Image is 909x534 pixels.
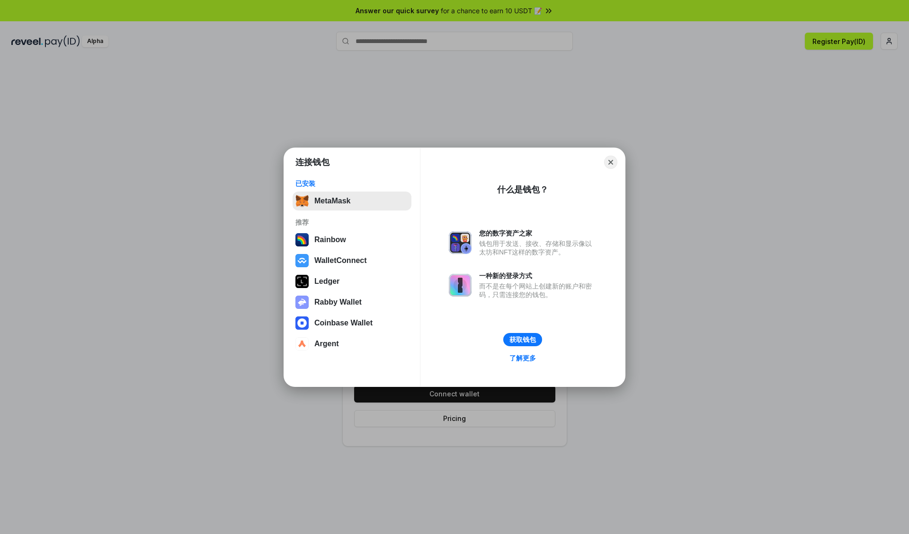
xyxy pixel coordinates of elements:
[449,274,472,297] img: svg+xml,%3Csvg%20xmlns%3D%22http%3A%2F%2Fwww.w3.org%2F2000%2Fsvg%22%20fill%3D%22none%22%20viewBox...
[295,254,309,267] img: svg+xml,%3Csvg%20width%3D%2228%22%20height%3D%2228%22%20viewBox%3D%220%200%2028%2028%22%20fill%3D...
[295,233,309,246] img: svg+xml,%3Csvg%20width%3D%22120%22%20height%3D%22120%22%20viewBox%3D%220%200%20120%20120%22%20fil...
[314,256,367,265] div: WalletConnect
[479,229,597,237] div: 您的数字资产之家
[479,239,597,256] div: 钱包用于发送、接收、存储和显示像以太坊和NFT这样的数字资产。
[509,354,536,362] div: 了解更多
[503,333,542,346] button: 获取钱包
[314,277,339,286] div: Ledger
[604,156,617,169] button: Close
[293,293,411,312] button: Rabby Wallet
[295,179,409,188] div: 已安装
[293,334,411,353] button: Argent
[504,352,542,364] a: 了解更多
[295,194,309,208] img: svg+xml,%3Csvg%20fill%3D%22none%22%20height%3D%2233%22%20viewBox%3D%220%200%2035%2033%22%20width%...
[314,197,350,205] div: MetaMask
[295,337,309,350] img: svg+xml,%3Csvg%20width%3D%2228%22%20height%3D%2228%22%20viewBox%3D%220%200%2028%2028%22%20fill%3D...
[295,275,309,288] img: svg+xml,%3Csvg%20xmlns%3D%22http%3A%2F%2Fwww.w3.org%2F2000%2Fsvg%22%20width%3D%2228%22%20height%3...
[479,282,597,299] div: 而不是在每个网站上创建新的账户和密码，只需连接您的钱包。
[497,184,548,195] div: 什么是钱包？
[295,157,330,168] h1: 连接钱包
[295,218,409,227] div: 推荐
[295,296,309,309] img: svg+xml,%3Csvg%20xmlns%3D%22http%3A%2F%2Fwww.w3.org%2F2000%2Fsvg%22%20fill%3D%22none%22%20viewBox...
[295,316,309,330] img: svg+xml,%3Csvg%20width%3D%2228%22%20height%3D%2228%22%20viewBox%3D%220%200%2028%2028%22%20fill%3D...
[293,272,411,291] button: Ledger
[293,230,411,249] button: Rainbow
[314,236,346,244] div: Rainbow
[293,192,411,210] button: MetaMask
[449,231,472,254] img: svg+xml,%3Csvg%20xmlns%3D%22http%3A%2F%2Fwww.w3.org%2F2000%2Fsvg%22%20fill%3D%22none%22%20viewBox...
[479,271,597,280] div: 一种新的登录方式
[293,251,411,270] button: WalletConnect
[314,298,362,306] div: Rabby Wallet
[509,335,536,344] div: 获取钱包
[314,340,339,348] div: Argent
[293,314,411,333] button: Coinbase Wallet
[314,319,373,327] div: Coinbase Wallet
